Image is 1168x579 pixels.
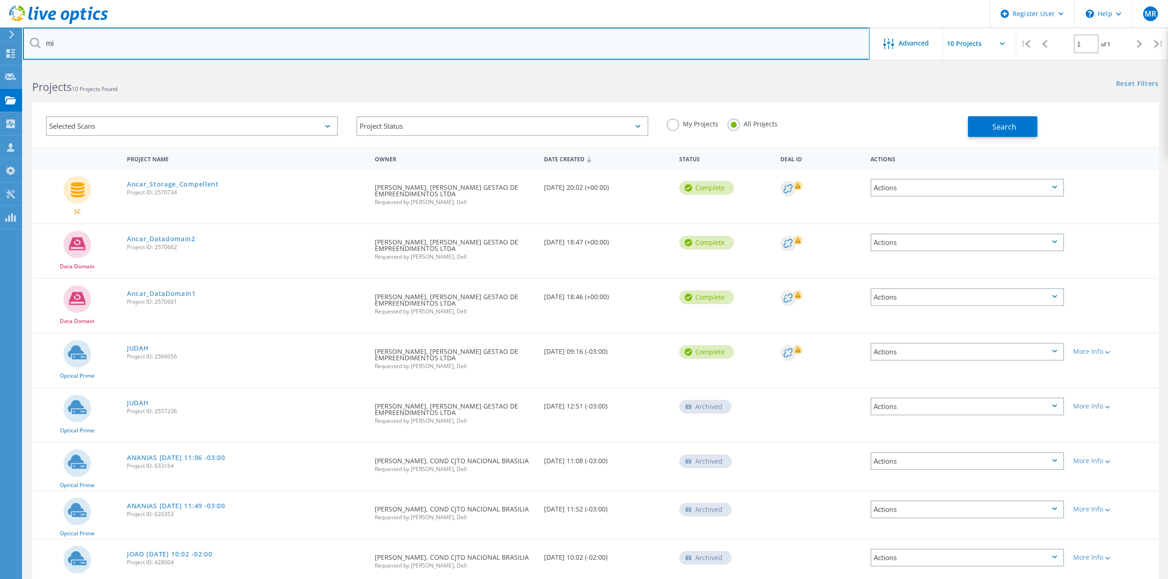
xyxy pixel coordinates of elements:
[1073,506,1154,512] div: More Info
[127,236,195,242] a: Ancar_Datadomain2
[127,244,366,250] span: Project ID: 2570662
[60,318,95,324] span: Data Domain
[375,363,535,369] span: Requested by [PERSON_NAME], Dell
[127,503,225,509] a: ANANIAS [DATE] 11:49 -03:00
[870,397,1064,415] div: Actions
[1073,554,1154,561] div: More Info
[74,209,81,215] span: SC
[46,116,338,136] div: Selected Scans
[375,199,535,205] span: Requested by [PERSON_NAME], Dell
[127,400,149,406] a: JUDAH
[370,170,539,214] div: [PERSON_NAME], [PERSON_NAME] GESTAO DE EMPREENDIMENTOS LTDA
[127,290,196,297] a: Ancar_DataDomain1
[870,179,1064,197] div: Actions
[679,503,732,517] div: Archived
[127,181,219,187] a: Ancar_Storage_Compellent
[1073,348,1154,355] div: More Info
[539,224,675,255] div: [DATE] 18:47 (+00:00)
[1016,28,1035,60] div: |
[539,443,675,473] div: [DATE] 11:08 (-03:00)
[727,119,778,127] label: All Projects
[1116,80,1159,88] a: Reset Filters
[127,299,366,305] span: Project ID: 2570661
[127,511,366,517] span: Project ID: 620353
[539,334,675,364] div: [DATE] 09:16 (-03:00)
[992,122,1016,132] span: Search
[9,19,108,26] a: Live Optics Dashboard
[679,181,734,195] div: Complete
[370,279,539,324] div: [PERSON_NAME], [PERSON_NAME] GESTAO DE EMPREENDIMENTOS LTDA
[539,279,675,309] div: [DATE] 18:46 (+00:00)
[375,515,535,520] span: Requested by [PERSON_NAME], Dell
[539,388,675,419] div: [DATE] 12:51 (-03:00)
[1086,10,1094,18] svg: \n
[127,463,366,469] span: Project ID: 633164
[127,190,366,195] span: Project ID: 2570734
[679,345,734,359] div: Complete
[127,551,212,557] a: JOAO [DATE] 10:02 -02:00
[127,409,366,414] span: Project ID: 2557236
[679,400,732,414] div: Archived
[968,116,1037,137] button: Search
[1149,28,1168,60] div: |
[370,443,539,481] div: [PERSON_NAME], COND CJTO NACIONAL BRASILIA
[539,150,675,167] div: Date Created
[679,290,734,304] div: Complete
[370,224,539,269] div: [PERSON_NAME], [PERSON_NAME] GESTAO DE EMPREENDIMENTOS LTDA
[870,233,1064,251] div: Actions
[370,491,539,529] div: [PERSON_NAME], COND CJTO NACIONAL BRASILIA
[870,343,1064,361] div: Actions
[870,549,1064,567] div: Actions
[1101,40,1111,48] span: of 1
[1073,458,1154,464] div: More Info
[899,40,929,46] span: Advanced
[32,79,72,94] b: Projects
[60,373,95,379] span: Optical Prime
[679,236,734,250] div: Complete
[866,150,1069,167] div: Actions
[370,388,539,433] div: [PERSON_NAME], [PERSON_NAME] GESTAO DE EMPREENDIMENTOS LTDA
[539,539,675,570] div: [DATE] 10:02 (-02:00)
[23,28,870,60] input: Search projects by name, owner, ID, company, etc
[356,116,648,136] div: Project Status
[370,334,539,378] div: [PERSON_NAME], [PERSON_NAME] GESTAO DE EMPREENDIMENTOS LTDA
[375,418,535,424] span: Requested by [PERSON_NAME], Dell
[127,345,149,352] a: JUDAH
[539,491,675,522] div: [DATE] 11:52 (-03:00)
[539,170,675,200] div: [DATE] 20:02 (+00:00)
[127,454,225,461] a: ANANIAS [DATE] 11:06 -03:00
[127,354,366,359] span: Project ID: 2560056
[60,264,95,269] span: Data Domain
[870,500,1064,518] div: Actions
[375,309,535,314] span: Requested by [PERSON_NAME], Dell
[375,466,535,472] span: Requested by [PERSON_NAME], Dell
[72,85,117,93] span: 10 Projects Found
[375,563,535,568] span: Requested by [PERSON_NAME], Dell
[675,150,776,167] div: Status
[776,150,866,167] div: Deal Id
[667,119,718,127] label: My Projects
[679,551,732,565] div: Archived
[122,150,370,167] div: Project Name
[60,531,95,536] span: Optical Prime
[60,482,95,488] span: Optical Prime
[1145,10,1156,17] span: MR
[127,560,366,565] span: Project ID: 428004
[1073,403,1154,409] div: More Info
[375,254,535,260] span: Requested by [PERSON_NAME], Dell
[370,150,539,167] div: Owner
[370,539,539,578] div: [PERSON_NAME], COND CJTO NACIONAL BRASILIA
[60,428,95,433] span: Optical Prime
[870,452,1064,470] div: Actions
[679,454,732,468] div: Archived
[870,288,1064,306] div: Actions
